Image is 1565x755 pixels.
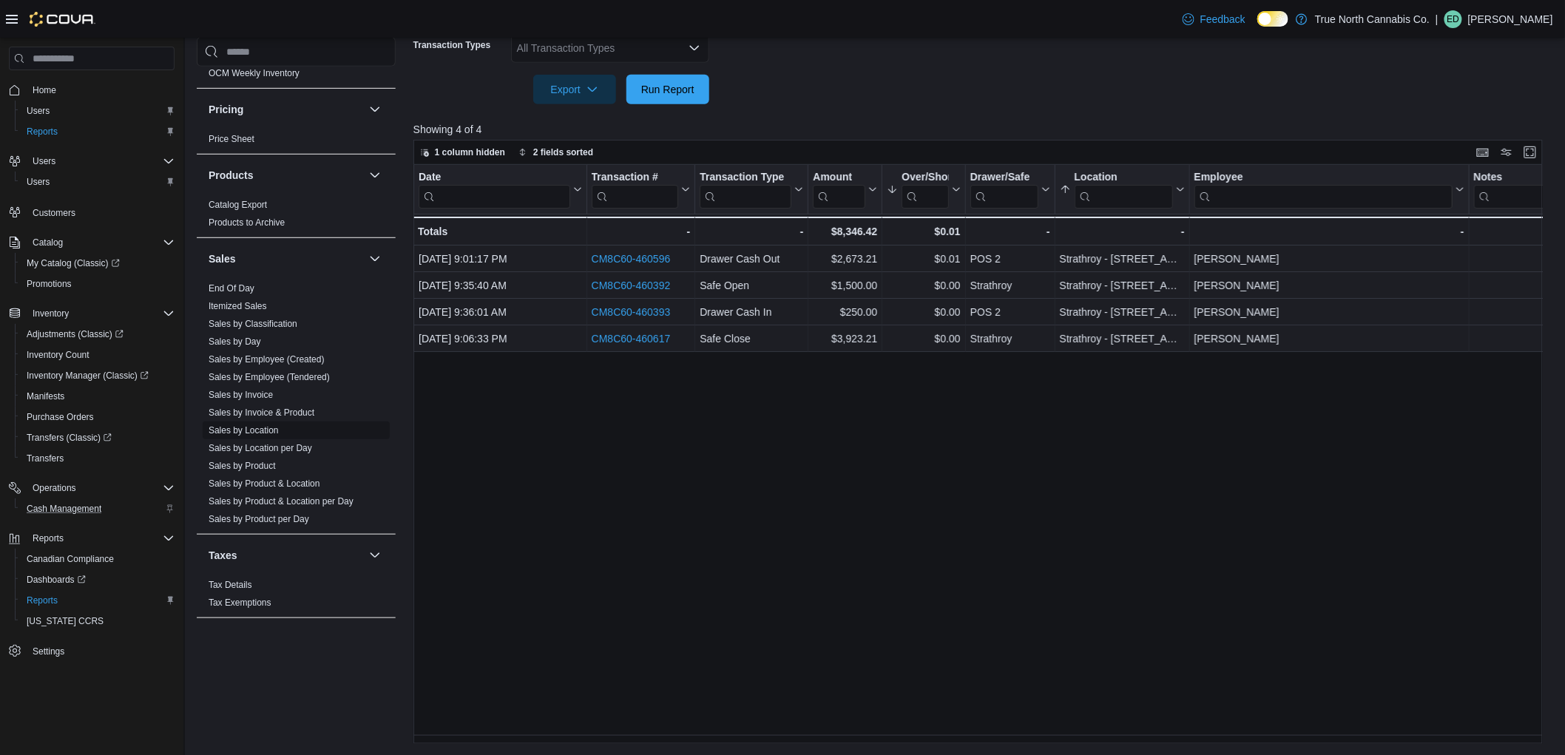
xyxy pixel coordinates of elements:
[813,171,865,209] div: Amount
[27,176,50,188] span: Users
[209,407,314,418] a: Sales by Invoice & Product
[887,171,960,209] button: Over/Short
[366,166,384,184] button: Products
[15,590,180,611] button: Reports
[209,168,363,183] button: Products
[21,612,175,630] span: Washington CCRS
[30,12,95,27] img: Cova
[209,319,297,329] a: Sales by Classification
[209,217,285,228] span: Products to Archive
[27,126,58,138] span: Reports
[1315,10,1430,28] p: True North Cannabis Co.
[27,574,86,586] span: Dashboards
[1257,11,1288,27] input: Dark Mode
[21,367,155,385] a: Inventory Manager (Classic)
[970,171,1049,209] button: Drawer/Safe
[1059,250,1184,268] div: Strathroy - [STREET_ADDRESS]
[209,442,312,454] span: Sales by Location per Day
[209,407,314,419] span: Sales by Invoice & Product
[366,250,384,268] button: Sales
[21,450,175,467] span: Transfers
[1194,171,1464,209] button: Employee
[197,64,396,88] div: OCM
[27,529,70,547] button: Reports
[15,101,180,121] button: Users
[27,370,149,382] span: Inventory Manager (Classic)
[1194,223,1464,240] div: -
[33,646,64,657] span: Settings
[27,203,175,221] span: Customers
[1436,10,1439,28] p: |
[15,345,180,365] button: Inventory Count
[209,301,267,311] a: Itemized Sales
[419,330,582,348] div: [DATE] 9:06:33 PM
[209,389,273,401] span: Sales by Invoice
[15,324,180,345] a: Adjustments (Classic)
[9,73,175,700] nav: Complex example
[1194,303,1464,321] div: [PERSON_NAME]
[209,579,252,591] span: Tax Details
[413,122,1555,137] p: Showing 4 of 4
[1194,171,1452,185] div: Employee
[33,155,55,167] span: Users
[3,151,180,172] button: Users
[27,643,70,660] a: Settings
[3,232,180,253] button: Catalog
[21,408,100,426] a: Purchase Orders
[641,82,694,97] span: Run Report
[15,549,180,569] button: Canadian Compliance
[209,300,267,312] span: Itemized Sales
[15,121,180,142] button: Reports
[15,407,180,427] button: Purchase Orders
[419,303,582,321] div: [DATE] 9:36:01 AM
[21,325,175,343] span: Adjustments (Classic)
[21,450,70,467] a: Transfers
[209,372,330,382] a: Sales by Employee (Tendered)
[27,453,64,464] span: Transfers
[513,143,599,161] button: 2 fields sorted
[3,79,180,101] button: Home
[419,171,582,209] button: Date
[1474,143,1492,161] button: Keyboard shortcuts
[209,318,297,330] span: Sales by Classification
[366,101,384,118] button: Pricing
[21,387,175,405] span: Manifests
[15,498,180,519] button: Cash Management
[209,283,254,294] a: End Of Day
[27,105,50,117] span: Users
[902,171,948,209] div: Over/Short
[209,425,279,436] a: Sales by Location
[209,251,363,266] button: Sales
[887,250,960,268] div: $0.01
[197,576,396,617] div: Taxes
[21,123,175,140] span: Reports
[21,571,92,589] a: Dashboards
[21,550,120,568] a: Canadian Compliance
[33,207,75,219] span: Customers
[813,330,877,348] div: $3,923.21
[27,479,175,497] span: Operations
[21,275,78,293] a: Promotions
[970,223,1049,240] div: -
[419,277,582,294] div: [DATE] 9:35:40 AM
[591,171,678,209] div: Transaction # URL
[1074,171,1172,209] div: Location
[418,223,582,240] div: Totals
[27,204,81,222] a: Customers
[27,349,89,361] span: Inventory Count
[15,448,180,469] button: Transfers
[970,277,1049,294] div: Strathroy
[1059,330,1184,348] div: Strathroy - [STREET_ADDRESS]
[209,496,354,507] a: Sales by Product & Location per Day
[209,443,312,453] a: Sales by Location per Day
[366,546,384,564] button: Taxes
[1059,223,1184,240] div: -
[1444,10,1462,28] div: Eric Deber
[1194,171,1452,209] div: Employee
[1177,4,1251,34] a: Feedback
[435,146,505,158] span: 1 column hidden
[27,152,61,170] button: Users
